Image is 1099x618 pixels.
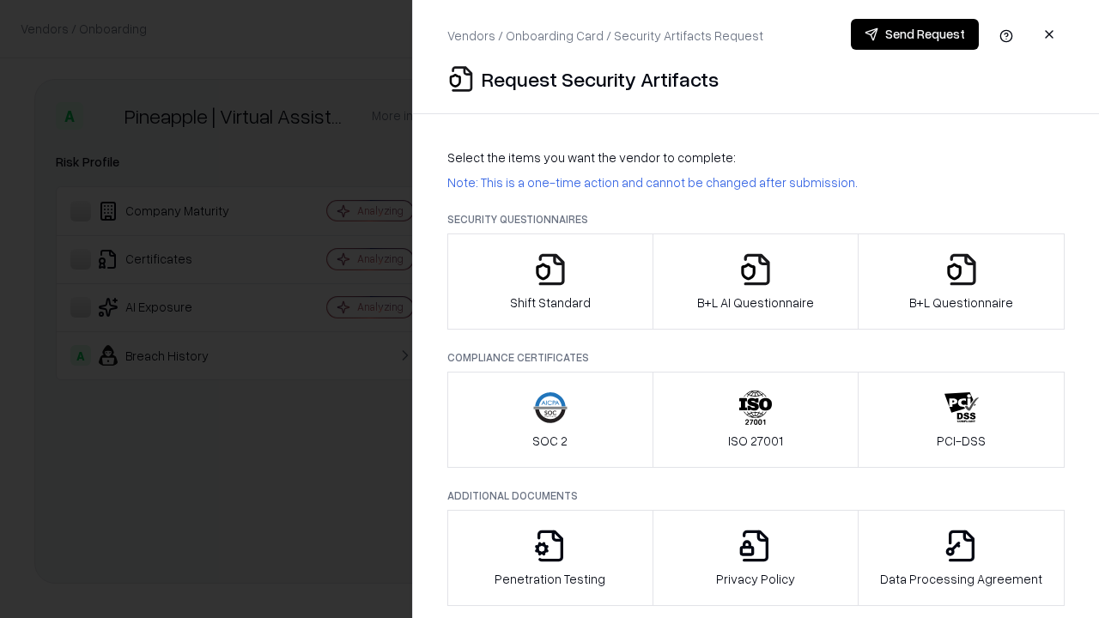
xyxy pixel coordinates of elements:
button: Privacy Policy [653,510,859,606]
button: ISO 27001 [653,372,859,468]
p: B+L AI Questionnaire [697,294,814,312]
p: Compliance Certificates [447,350,1065,365]
p: Select the items you want the vendor to complete: [447,148,1065,167]
p: Security Questionnaires [447,212,1065,227]
p: Privacy Policy [716,570,795,588]
p: Note: This is a one-time action and cannot be changed after submission. [447,173,1065,191]
p: ISO 27001 [728,432,783,450]
button: B+L AI Questionnaire [653,233,859,330]
button: Shift Standard [447,233,653,330]
button: SOC 2 [447,372,653,468]
p: Shift Standard [510,294,591,312]
button: PCI-DSS [858,372,1065,468]
button: Send Request [851,19,979,50]
p: Data Processing Agreement [880,570,1042,588]
p: Request Security Artifacts [482,65,719,93]
p: Penetration Testing [495,570,605,588]
button: Data Processing Agreement [858,510,1065,606]
p: Additional Documents [447,488,1065,503]
button: Penetration Testing [447,510,653,606]
p: Vendors / Onboarding Card / Security Artifacts Request [447,27,763,45]
p: PCI-DSS [937,432,986,450]
p: B+L Questionnaire [909,294,1013,312]
p: SOC 2 [532,432,568,450]
button: B+L Questionnaire [858,233,1065,330]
